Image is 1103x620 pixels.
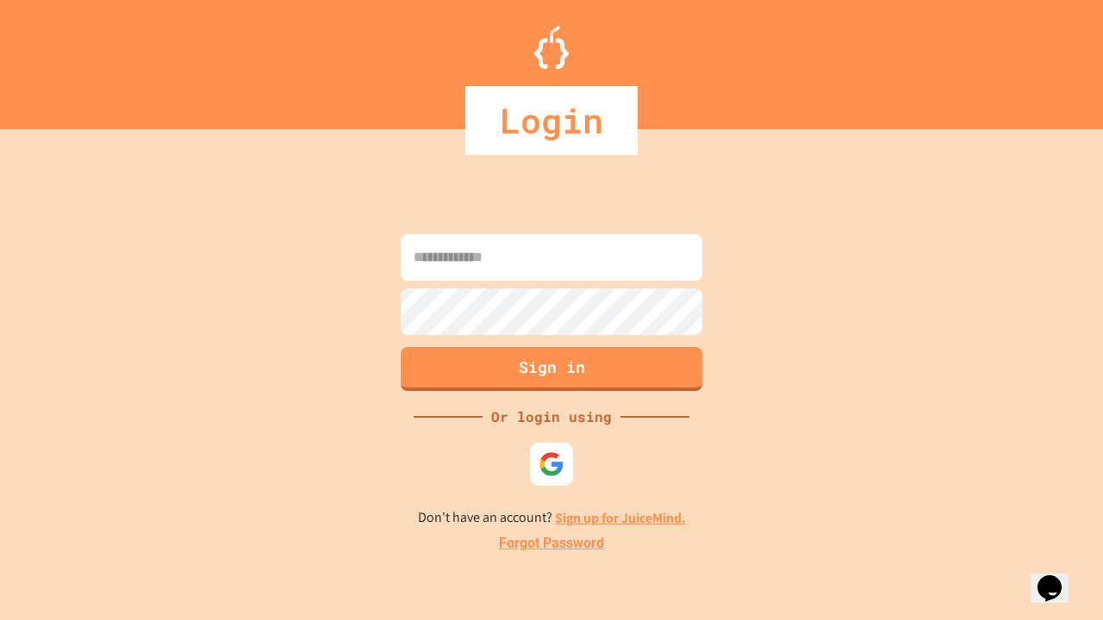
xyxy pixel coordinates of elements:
[401,347,702,391] button: Sign in
[465,86,638,155] div: Login
[1031,551,1086,603] iframe: chat widget
[499,533,604,554] a: Forgot Password
[534,26,569,69] img: Logo.svg
[539,451,564,477] img: google-icon.svg
[960,476,1086,549] iframe: chat widget
[555,509,686,527] a: Sign up for JuiceMind.
[418,507,686,529] p: Don't have an account?
[483,406,620,427] div: Or login using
